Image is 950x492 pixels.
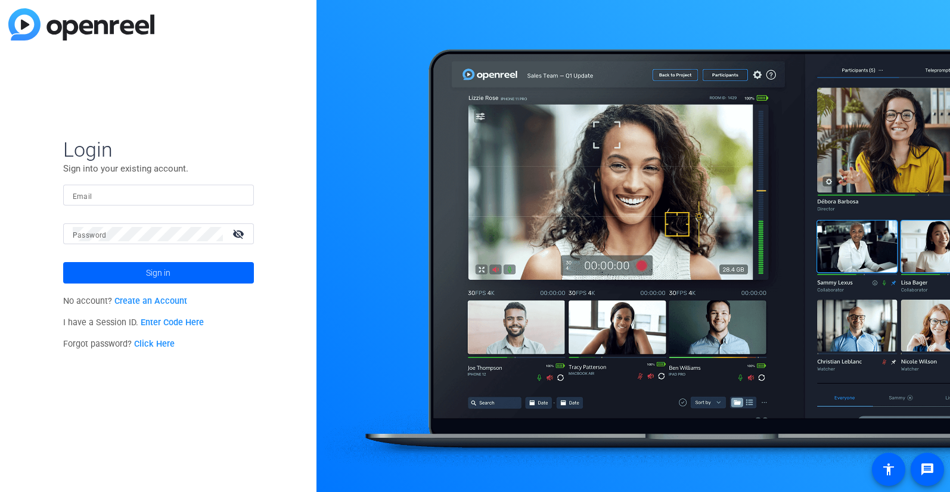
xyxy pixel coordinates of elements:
[141,317,204,328] a: Enter Code Here
[114,296,187,306] a: Create an Account
[63,262,254,284] button: Sign in
[73,192,92,201] mat-label: Email
[73,231,107,239] mat-label: Password
[63,296,188,306] span: No account?
[134,339,175,349] a: Click Here
[63,317,204,328] span: I have a Session ID.
[63,137,254,162] span: Login
[920,462,935,477] mat-icon: message
[225,225,254,242] mat-icon: visibility_off
[73,188,244,203] input: Enter Email Address
[63,339,175,349] span: Forgot password?
[8,8,154,41] img: blue-gradient.svg
[881,462,896,477] mat-icon: accessibility
[146,258,170,288] span: Sign in
[63,162,254,175] p: Sign into your existing account.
